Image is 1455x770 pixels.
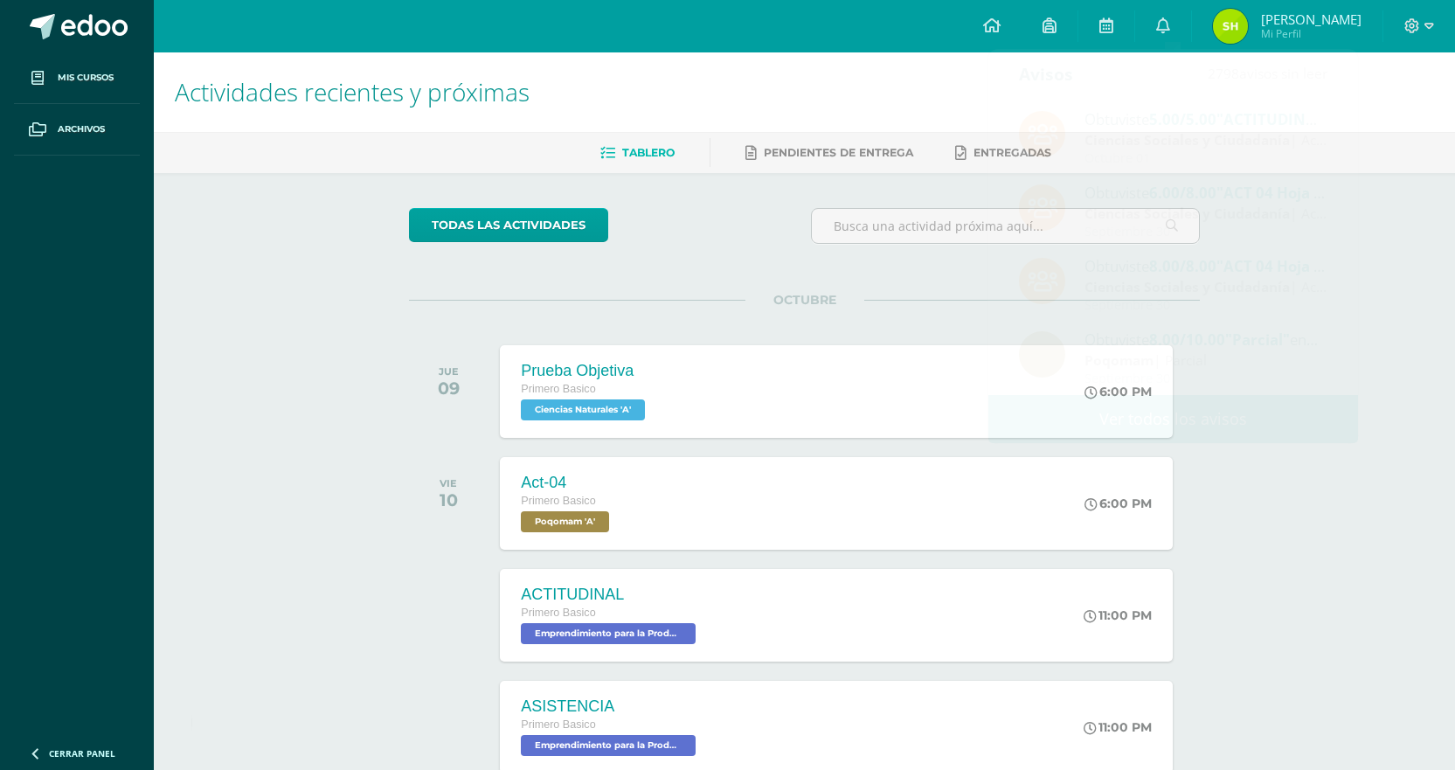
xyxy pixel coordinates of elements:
[955,139,1051,167] a: Entregadas
[1084,151,1327,166] div: Octubre 01
[1084,277,1290,296] strong: Ciencias Sociales y Ciudadanía
[1084,108,1327,130] div: Obtuviste en
[988,395,1358,443] a: Ver todos los avisos
[521,474,613,492] div: Act-04
[1149,183,1216,203] span: 6.00/8.00
[440,489,458,510] div: 10
[521,607,595,619] span: Primero Basico
[521,383,595,395] span: Primero Basico
[521,735,696,756] span: Emprendimiento para la Productividad 'A'
[1261,10,1361,28] span: [PERSON_NAME]
[409,208,608,242] a: todas las Actividades
[14,104,140,156] a: Archivos
[1216,109,1331,129] span: "ACTITUDINAL"
[521,399,645,420] span: Ciencias Naturales 'A'
[622,146,675,159] span: Tablero
[1019,50,1073,98] div: Avisos
[1084,277,1327,297] div: | Actividades
[1084,328,1327,350] div: Obtuviste en
[1084,496,1152,511] div: 6:00 PM
[745,139,913,167] a: Pendientes de entrega
[175,75,530,108] span: Actividades recientes y próximas
[521,362,649,380] div: Prueba Objetiva
[1149,109,1216,129] span: 5.00/5.00
[58,122,105,136] span: Archivos
[1084,350,1154,370] strong: Poqomam
[1216,256,1396,276] span: "ACT 04 Hoja de trabajo"
[1216,183,1396,203] span: "ACT 04 Hoja de trabajo"
[521,511,609,532] span: Poqomam 'A'
[1261,26,1361,41] span: Mi Perfil
[521,697,700,716] div: ASISTENCIA
[438,378,460,399] div: 09
[973,146,1051,159] span: Entregadas
[521,623,696,644] span: Emprendimiento para la Productividad 'A'
[1084,350,1327,371] div: | Parcial
[745,292,864,308] span: OCTUBRE
[1084,719,1152,735] div: 11:00 PM
[521,718,595,731] span: Primero Basico
[600,139,675,167] a: Tablero
[1084,298,1327,313] div: Septiembre 30
[1225,330,1290,350] span: "Parcial"
[1208,64,1327,83] span: avisos sin leer
[1084,130,1290,149] strong: Ciencias Sociales y Ciudadanía
[1208,64,1239,83] span: 2798
[1149,330,1225,350] span: 8.00/10.00
[14,52,140,104] a: Mis cursos
[440,477,458,489] div: VIE
[764,146,913,159] span: Pendientes de entrega
[1084,371,1327,386] div: Septiembre 30
[1084,181,1327,204] div: Obtuviste en
[812,209,1199,243] input: Busca una actividad próxima aquí...
[1149,256,1216,276] span: 8.00/8.00
[1084,204,1327,224] div: | Actividades
[1213,9,1248,44] img: ad0004779109eca97d173d3795f173a9.png
[1084,204,1290,223] strong: Ciencias Sociales y Ciudadanía
[1084,254,1327,277] div: Obtuviste en
[58,71,114,85] span: Mis cursos
[1084,607,1152,623] div: 11:00 PM
[521,495,595,507] span: Primero Basico
[521,586,700,604] div: ACTITUDINAL
[49,747,115,760] span: Cerrar panel
[438,365,460,378] div: JUE
[1084,225,1327,239] div: Septiembre 30
[1084,130,1327,150] div: | Actitudinal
